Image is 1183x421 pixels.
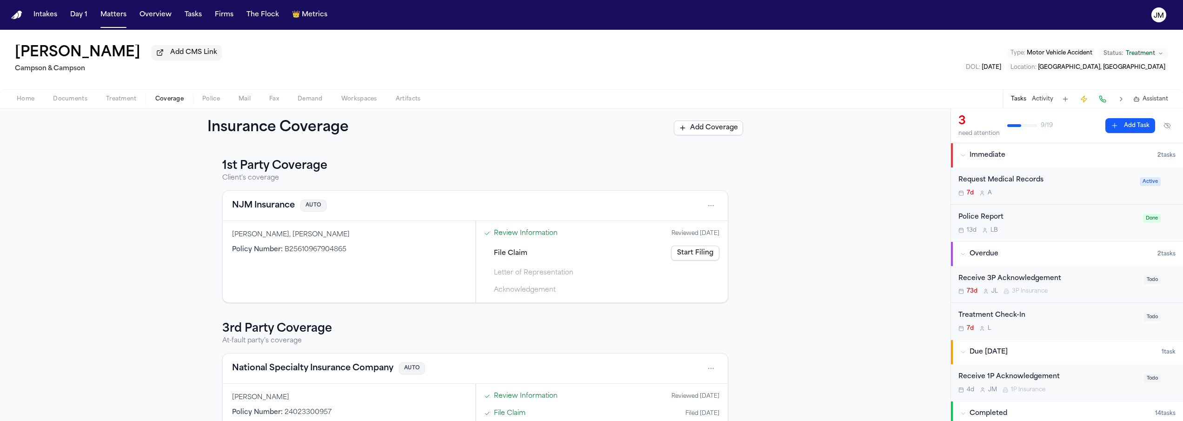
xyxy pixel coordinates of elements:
[951,205,1183,241] div: Open task: Police Report
[11,11,22,20] img: Finch Logo
[951,167,1183,205] div: Open task: Request Medical Records
[1105,118,1155,133] button: Add Task
[222,336,728,346] p: At-fault party's coverage
[988,325,991,332] span: L
[991,287,998,295] span: J L
[106,95,137,103] span: Treatment
[951,340,1183,364] button: Due [DATE]1task
[1011,95,1026,103] button: Tasks
[1059,93,1072,106] button: Add Task
[15,63,222,74] h2: Campson & Campson
[243,7,283,23] a: The Flock
[298,95,323,103] span: Demand
[494,268,573,278] span: Letter of Representation
[674,120,743,135] button: Add Coverage
[232,409,283,416] span: Policy Number :
[951,364,1183,401] div: Open task: Receive 1P Acknowledgement
[97,7,130,23] button: Matters
[15,45,140,61] button: Edit matter name
[1008,48,1095,58] button: Edit Type: Motor Vehicle Accident
[399,362,425,375] span: AUTO
[970,409,1007,418] span: Completed
[1157,250,1176,258] span: 2 task s
[396,95,421,103] span: Artifacts
[704,198,718,213] button: Open actions
[685,410,719,417] div: Filed [DATE]
[951,266,1183,303] div: Open task: Receive 3P Acknowledgement
[958,175,1134,186] div: Request Medical Records
[1096,93,1109,106] button: Make a Call
[232,362,393,375] button: View coverage details
[958,114,1000,129] div: 3
[1144,313,1161,321] span: Todo
[951,143,1183,167] button: Immediate2tasks
[671,230,719,237] div: Reviewed [DATE]
[288,7,331,23] button: crownMetrics
[970,249,998,259] span: Overdue
[704,361,718,376] button: Open actions
[1144,275,1161,284] span: Todo
[1077,93,1090,106] button: Create Immediate Task
[232,246,283,253] span: Policy Number :
[1143,95,1168,103] span: Assistant
[1133,95,1168,103] button: Assistant
[1140,177,1161,186] span: Active
[1155,410,1176,417] span: 14 task s
[494,248,527,258] span: File Claim
[1144,374,1161,383] span: Todo
[17,95,34,103] span: Home
[1010,50,1025,56] span: Type :
[1008,63,1168,72] button: Edit Location: Trenton, NJ
[966,65,980,70] span: DOL :
[152,45,222,60] button: Add CMS Link
[181,7,206,23] button: Tasks
[988,386,997,394] span: J M
[476,221,728,302] div: Claims filing progress
[494,408,525,418] a: Open File Claim
[232,199,295,212] button: View coverage details
[982,65,1001,70] span: [DATE]
[222,174,728,183] p: Client's coverage
[967,386,974,394] span: 4d
[958,130,1000,137] div: need attention
[1032,95,1053,103] button: Activity
[211,7,237,23] button: Firms
[958,372,1138,382] div: Receive 1P Acknowledgement
[970,347,1008,357] span: Due [DATE]
[1099,48,1168,59] button: Change status from Treatment
[671,246,719,261] a: Start Filing
[285,246,346,253] span: B25610967904865
[958,212,1137,223] div: Police Report
[239,95,251,103] span: Mail
[494,228,558,238] a: Open Review Information
[481,226,723,298] div: Steps
[222,159,728,174] h3: 1st Party Coverage
[15,45,140,61] h1: [PERSON_NAME]
[963,63,1004,72] button: Edit DOL: 2024-10-05
[990,227,998,234] span: L B
[170,48,217,57] span: Add CMS Link
[1010,65,1037,70] span: Location :
[269,95,279,103] span: Fax
[958,310,1138,321] div: Treatment Check-In
[30,7,61,23] a: Intakes
[300,200,326,212] span: AUTO
[136,7,175,23] button: Overview
[1011,386,1045,394] span: 1P Insurance
[285,409,332,416] span: 24023300957
[1103,50,1123,57] span: Status:
[66,7,91,23] button: Day 1
[967,189,974,197] span: 7d
[341,95,377,103] span: Workspaces
[951,303,1183,340] div: Open task: Treatment Check-In
[11,11,22,20] a: Home
[1157,152,1176,159] span: 2 task s
[967,287,977,295] span: 73d
[494,391,558,401] a: Open Review Information
[1038,65,1165,70] span: [GEOGRAPHIC_DATA], [GEOGRAPHIC_DATA]
[53,95,87,103] span: Documents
